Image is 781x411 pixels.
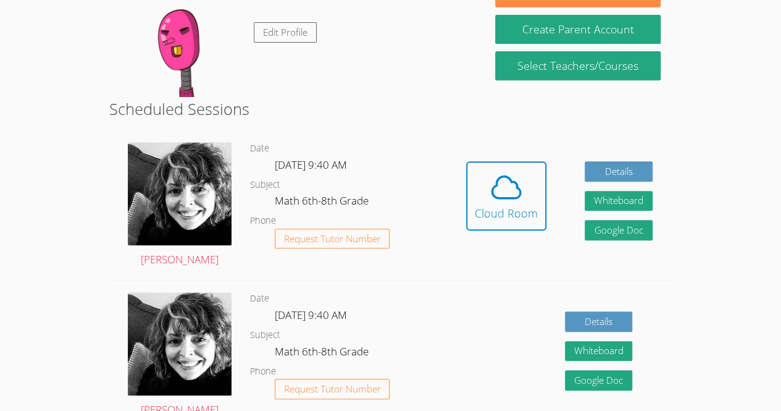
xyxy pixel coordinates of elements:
[275,192,371,213] dd: Math 6th-8th Grade
[275,343,371,364] dd: Math 6th-8th Grade
[109,97,672,121] h2: Scheduled Sessions
[250,291,269,307] dt: Date
[495,15,660,44] button: Create Parent Account
[128,292,232,396] img: avatar.png
[250,364,276,379] dt: Phone
[254,22,317,43] a: Edit Profile
[565,370,633,391] a: Google Doc
[284,384,381,394] span: Request Tutor Number
[250,141,269,156] dt: Date
[585,220,653,240] a: Google Doc
[585,191,653,211] button: Whiteboard
[565,341,633,362] button: Whiteboard
[128,142,232,245] img: avatar.png
[275,229,390,249] button: Request Tutor Number
[250,328,280,343] dt: Subject
[466,161,546,231] button: Cloud Room
[475,205,538,222] div: Cloud Room
[565,311,633,332] a: Details
[250,213,276,229] dt: Phone
[495,51,660,80] a: Select Teachers/Courses
[284,234,381,244] span: Request Tutor Number
[275,158,347,172] span: [DATE] 9:40 AM
[585,161,653,182] a: Details
[275,379,390,399] button: Request Tutor Number
[128,142,232,268] a: [PERSON_NAME]
[275,308,347,322] span: [DATE] 9:40 AM
[250,177,280,193] dt: Subject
